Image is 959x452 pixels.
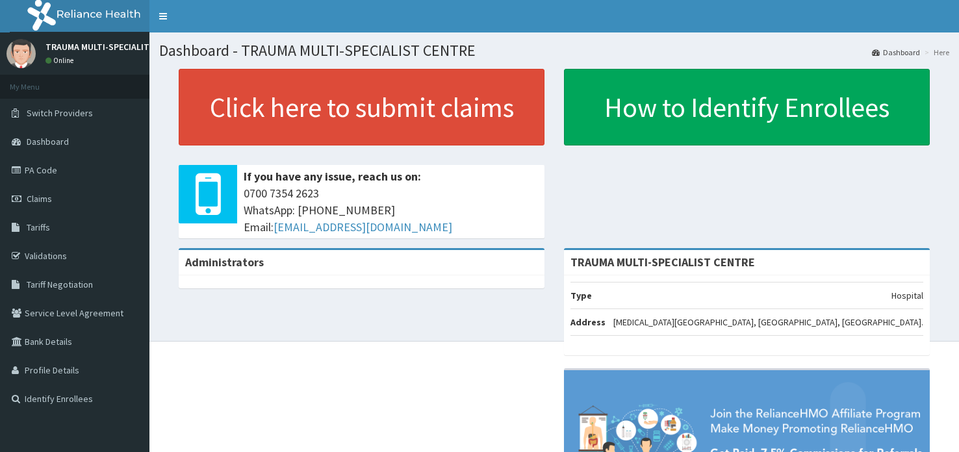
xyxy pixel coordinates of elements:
a: Click here to submit claims [179,69,544,145]
span: Claims [27,193,52,205]
p: Hospital [891,289,923,302]
b: Address [570,316,606,328]
p: [MEDICAL_DATA][GEOGRAPHIC_DATA], [GEOGRAPHIC_DATA], [GEOGRAPHIC_DATA]. [613,316,923,329]
img: User Image [6,39,36,68]
a: Dashboard [872,47,920,58]
a: Online [45,56,77,65]
span: Dashboard [27,136,69,147]
h1: Dashboard - TRAUMA MULTI-SPECIALIST CENTRE [159,42,949,59]
li: Here [921,47,949,58]
b: Type [570,290,592,301]
b: If you have any issue, reach us on: [244,169,421,184]
span: Tariff Negotiation [27,279,93,290]
a: [EMAIL_ADDRESS][DOMAIN_NAME] [274,220,452,234]
a: How to Identify Enrollees [564,69,930,145]
p: TRAUMA MULTI-SPECIALITY CENTRE [45,42,187,51]
b: Administrators [185,255,264,270]
strong: TRAUMA MULTI-SPECIALIST CENTRE [570,255,755,270]
span: 0700 7354 2623 WhatsApp: [PHONE_NUMBER] Email: [244,185,538,235]
span: Switch Providers [27,107,93,119]
span: Tariffs [27,221,50,233]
